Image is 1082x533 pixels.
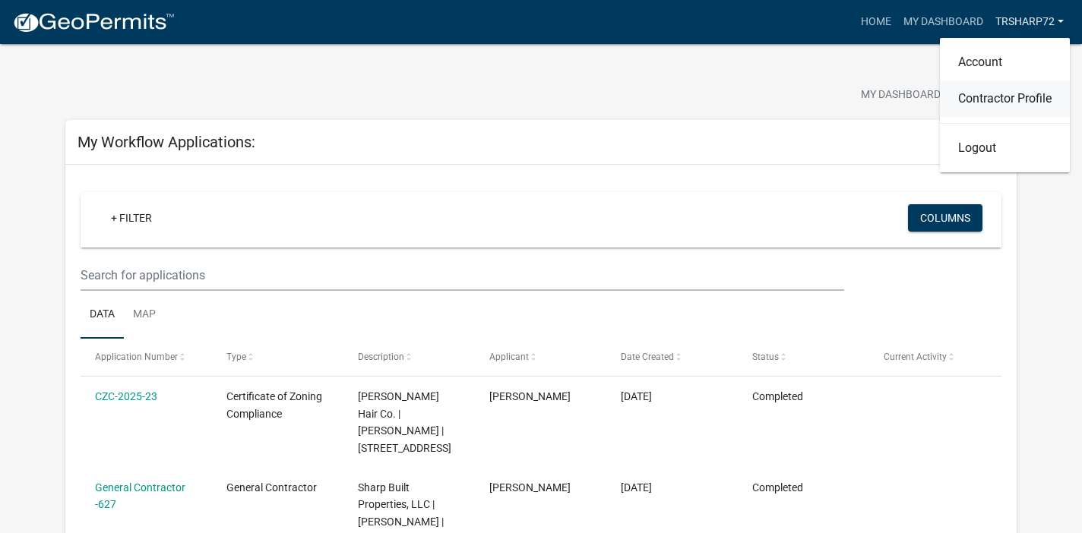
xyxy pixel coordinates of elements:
a: Data [81,291,124,339]
button: My Dashboard Settingssettings [849,80,1025,110]
div: Trsharp72 [940,38,1070,172]
h5: My Workflow Applications: [78,133,255,151]
span: Certificate of Zoning Compliance [226,390,322,420]
span: Completed [752,481,803,494]
a: Trsharp72 [989,8,1070,36]
span: Travis Sharp [489,481,571,494]
span: Application Number [95,352,178,362]
input: Search for applications [81,260,844,291]
span: My Dashboard Settings [861,87,992,105]
span: Description [358,352,404,362]
span: Type [226,352,246,362]
a: Logout [940,130,1070,166]
a: Account [940,44,1070,80]
datatable-header-cell: Current Activity [869,339,1001,375]
a: CZC-2025-23 [95,390,157,402]
span: General Contractor [226,481,317,494]
span: Travis Sharp [489,390,571,402]
span: Date Created [621,352,674,362]
datatable-header-cell: Application Number [81,339,212,375]
a: Home [855,8,897,36]
a: Map [124,291,165,339]
span: Sunshine McKay Hair Co. | Travis R. Sharp | 401-403 WALL STREET [358,390,451,454]
datatable-header-cell: Date Created [606,339,738,375]
span: Applicant [489,352,529,362]
a: + Filter [99,204,164,232]
span: Current Activity [884,352,947,362]
button: Columns [908,204,982,232]
a: General Contractor -627 [95,481,185,511]
span: Completed [752,390,803,402]
datatable-header-cell: Status [738,339,869,375]
datatable-header-cell: Type [212,339,343,375]
datatable-header-cell: Description [343,339,475,375]
a: My Dashboard [897,8,989,36]
span: 05/29/2025 [621,390,652,402]
datatable-header-cell: Applicant [475,339,606,375]
span: Status [752,352,779,362]
span: 05/28/2025 [621,481,652,494]
a: Contractor Profile [940,80,1070,117]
